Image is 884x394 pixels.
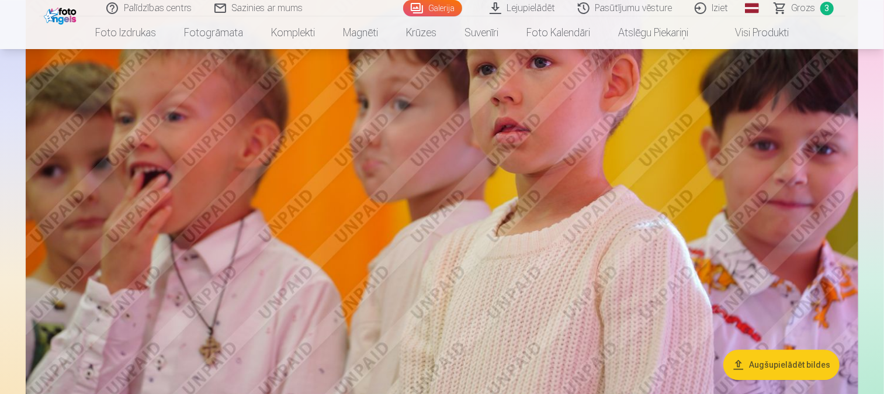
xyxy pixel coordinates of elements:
a: Magnēti [329,16,392,49]
a: Foto kalendāri [512,16,604,49]
a: Komplekti [257,16,329,49]
a: Foto izdrukas [81,16,170,49]
a: Visi produkti [702,16,803,49]
a: Krūzes [392,16,450,49]
button: Augšupielādēt bildes [723,350,840,380]
a: Suvenīri [450,16,512,49]
img: /fa1 [44,5,79,25]
a: Fotogrāmata [170,16,257,49]
span: 3 [820,2,834,15]
a: Atslēgu piekariņi [604,16,702,49]
span: Grozs [792,1,816,15]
